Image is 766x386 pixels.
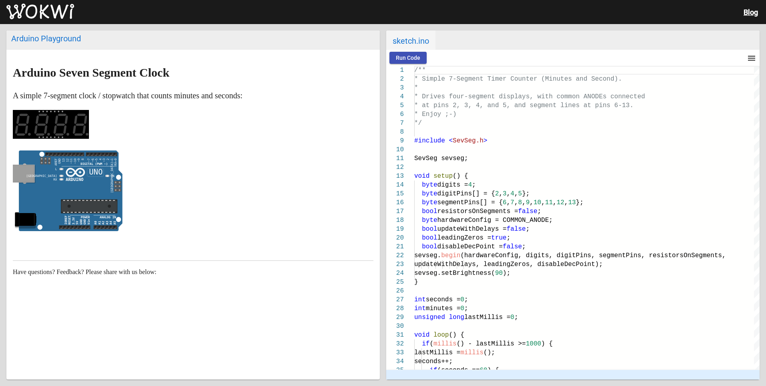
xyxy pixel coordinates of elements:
[506,199,510,206] span: ,
[449,314,464,321] span: long
[422,217,437,224] span: byte
[422,199,437,206] span: byte
[460,296,464,303] span: 0
[744,8,758,16] a: Blog
[534,199,541,206] span: 10
[386,339,404,348] div: 32
[414,155,468,162] span: SevSeg sevseg;
[484,349,495,356] span: ();
[510,199,514,206] span: 7
[414,93,603,100] span: * Drives four-segment displays, with common ANODE
[464,314,510,321] span: lastMillis =
[491,234,506,242] span: true
[433,340,457,347] span: millis
[426,305,460,312] span: minutes =
[437,181,468,189] span: digits =
[453,173,468,180] span: () {
[414,270,495,277] span: sevseg.setBrightness(
[414,102,603,109] span: * at pins 2, 3, 4, and 5, and segment lines at pi
[526,340,541,347] span: 1000
[506,234,510,242] span: ;
[468,181,472,189] span: 4
[499,190,503,197] span: ,
[503,190,507,197] span: 3
[414,296,426,303] span: int
[514,190,518,197] span: ,
[414,137,445,144] span: #include
[386,269,404,278] div: 24
[386,234,404,242] div: 20
[13,66,373,79] h1: Arduino Seven Segment Clock
[422,234,437,242] span: bool
[530,199,534,206] span: ,
[506,226,526,233] span: false
[386,304,404,313] div: 28
[386,92,404,101] div: 4
[510,190,514,197] span: 4
[526,226,530,233] span: ;
[386,163,404,172] div: 12
[747,53,756,63] mat-icon: menu
[386,286,404,295] div: 26
[537,208,541,215] span: ;
[564,199,568,206] span: ,
[514,199,518,206] span: ,
[11,34,375,43] div: Arduino Playground
[437,234,491,242] span: leadingZeros =
[386,216,404,225] div: 18
[414,278,418,286] span: }
[13,89,373,102] p: A simple 7-segment clock / stopwatch that counts minutes and seconds:
[386,136,404,145] div: 9
[553,199,557,206] span: ,
[386,30,435,50] span: sketch.ino
[422,243,437,250] span: bool
[464,296,468,303] span: ;
[495,270,503,277] span: 90
[449,137,453,144] span: <
[437,208,518,215] span: resistorsOnSegments =
[480,367,487,374] span: 60
[449,331,464,339] span: () {
[464,305,468,312] span: ;
[460,349,484,356] span: millis
[603,102,633,109] span: ns 6-13.
[386,189,404,198] div: 15
[514,314,518,321] span: ;
[522,190,530,197] span: };
[495,190,499,197] span: 2
[437,243,503,250] span: disableDecPoint =
[386,251,404,260] div: 22
[541,199,545,206] span: ,
[414,75,603,83] span: * Simple 7-Segment Timer Counter (Minutes and Sec
[422,340,429,347] span: if
[472,181,476,189] span: ;
[389,52,427,64] button: Run Code
[433,173,453,180] span: setup
[386,242,404,251] div: 21
[386,198,404,207] div: 16
[426,296,460,303] span: seconds =
[460,305,464,312] span: 0
[545,199,553,206] span: 11
[386,145,404,154] div: 10
[429,340,433,347] span: (
[13,268,157,275] span: Have questions? Feedback? Please share with us below:
[386,313,404,322] div: 29
[568,199,576,206] span: 13
[414,358,453,365] span: seconds++;
[526,199,530,206] span: 9
[386,119,404,128] div: 7
[386,207,404,216] div: 17
[429,367,437,374] span: if
[503,199,507,206] span: 6
[484,137,488,144] span: >
[414,261,549,268] span: updateWithDelays, leadingZeros, dis
[437,217,553,224] span: hardwareConfig = COMMON_ANODE;
[422,190,437,197] span: byte
[6,4,74,20] img: Wokwi
[506,190,510,197] span: ,
[386,83,404,92] div: 3
[460,252,653,259] span: (hardwareConfig, digits, digitPins, segmentPins, r
[422,208,437,215] span: bool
